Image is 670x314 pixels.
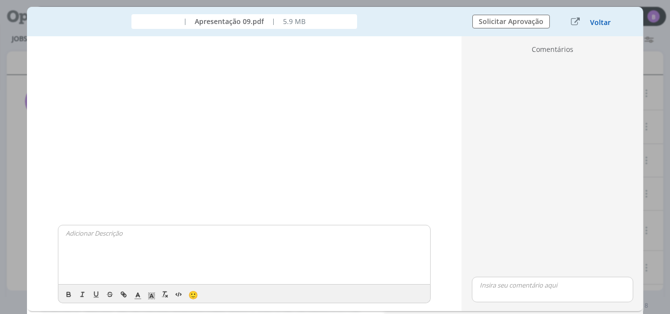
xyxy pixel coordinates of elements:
[145,289,158,300] span: Cor de Fundo
[131,289,145,300] span: Cor do Texto
[188,290,198,300] span: 🙂
[186,289,200,300] button: 🙂
[468,44,637,58] div: Comentários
